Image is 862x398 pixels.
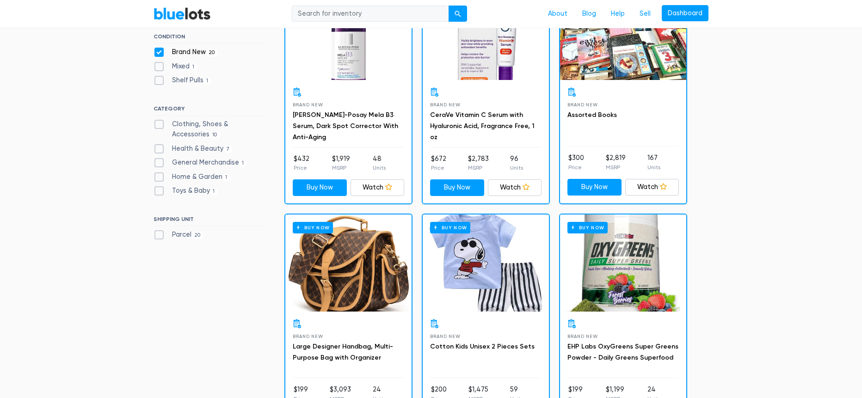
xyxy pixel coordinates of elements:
[154,172,230,182] label: Home & Garden
[293,111,398,141] a: [PERSON_NAME]-Posay Mela B3 Serum, Dark Spot Corrector With Anti-Aging
[206,49,218,56] span: 20
[431,154,446,172] li: $672
[154,33,264,43] h6: CONDITION
[423,214,549,312] a: Buy Now
[154,186,218,196] label: Toys & Baby
[154,47,218,57] label: Brand New
[332,154,350,172] li: $1,919
[294,164,309,172] p: Price
[567,102,597,107] span: Brand New
[606,163,626,171] p: MSRP
[293,102,323,107] span: Brand New
[285,214,412,312] a: Buy Now
[647,163,660,171] p: Units
[210,188,218,196] span: 1
[430,343,535,350] a: Cotton Kids Unisex 2 Pieces Sets
[222,174,230,181] span: 1
[431,164,446,172] p: Price
[510,164,523,172] p: Units
[154,119,264,139] label: Clothing, Shoes & Accessories
[567,179,622,196] a: Buy Now
[154,7,211,20] a: BlueLots
[430,222,470,233] h6: Buy Now
[430,334,460,339] span: Brand New
[223,146,233,153] span: 7
[510,154,523,172] li: 96
[567,343,678,361] a: EHP Labs OxyGreens Super Greens Powder - Daily Greens Superfood
[332,164,350,172] p: MSRP
[647,153,660,171] li: 167
[567,222,608,233] h6: Buy Now
[606,153,626,171] li: $2,819
[154,75,211,86] label: Shelf Pulls
[292,6,449,22] input: Search for inventory
[567,111,617,119] a: Assorted Books
[154,144,233,154] label: Health & Beauty
[239,159,247,167] span: 1
[154,230,203,240] label: Parcel
[567,334,597,339] span: Brand New
[203,78,211,85] span: 1
[430,179,484,196] a: Buy Now
[373,164,386,172] p: Units
[190,63,197,71] span: 1
[468,164,489,172] p: MSRP
[488,179,542,196] a: Watch
[430,102,460,107] span: Brand New
[603,5,632,23] a: Help
[209,131,220,139] span: 10
[191,232,203,239] span: 20
[560,214,686,312] a: Buy Now
[294,154,309,172] li: $432
[373,154,386,172] li: 48
[154,216,264,226] h6: SHIPPING UNIT
[568,163,584,171] p: Price
[154,61,197,72] label: Mixed
[293,334,323,339] span: Brand New
[625,179,679,196] a: Watch
[468,154,489,172] li: $2,783
[293,222,333,233] h6: Buy Now
[154,105,264,116] h6: CATEGORY
[632,5,658,23] a: Sell
[662,5,708,22] a: Dashboard
[293,179,347,196] a: Buy Now
[541,5,575,23] a: About
[293,343,393,361] a: Large Designer Handbag, Multi-Purpose Bag with Organizer
[430,111,535,141] a: CeraVe Vitamin C Serum with Hyaluronic Acid, Fragrance Free, 1 oz
[568,153,584,171] li: $300
[351,179,405,196] a: Watch
[154,158,247,168] label: General Merchandise
[575,5,603,23] a: Blog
